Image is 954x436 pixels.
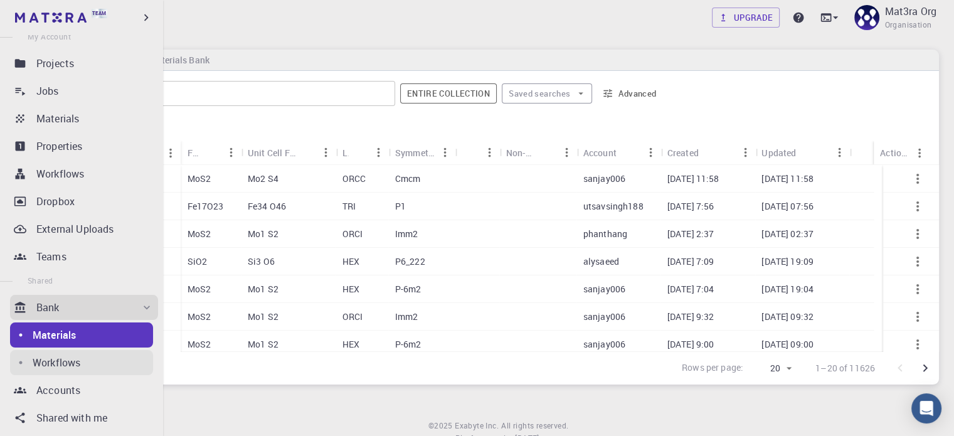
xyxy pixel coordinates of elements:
[36,221,114,237] p: External Uploads
[36,83,59,98] p: Jobs
[248,283,278,295] p: Mo1 S2
[761,173,814,185] p: [DATE] 11:58
[187,338,211,351] p: MoS2
[583,200,644,213] p: utsavsingh188
[661,141,756,165] div: Created
[667,200,714,213] p: [DATE] 7:56
[36,249,66,264] p: Teams
[537,142,557,162] button: Sort
[506,141,537,165] div: Non-periodic
[187,255,207,268] p: SiO2
[577,141,661,165] div: Account
[187,311,211,323] p: MoS2
[909,143,930,163] button: Menu
[342,141,349,165] div: Lattice
[761,200,814,213] p: [DATE] 07:56
[395,338,421,351] p: P-6m2
[455,420,499,430] span: Exabyte Inc.
[36,139,83,154] p: Properties
[10,161,158,186] a: Workflows
[10,51,158,76] a: Projects
[761,141,796,165] div: Updated
[400,83,497,104] button: Entire collection
[248,228,278,240] p: Mo1 S2
[854,5,879,30] img: Mat3ra Org
[830,142,850,162] button: Menu
[583,283,625,295] p: sanjay006
[435,142,455,162] button: Menu
[699,142,719,162] button: Sort
[248,311,278,323] p: Mo1 S2
[583,173,625,185] p: sanjay006
[455,141,500,165] div: Tags
[667,338,714,351] p: [DATE] 9:00
[342,173,366,185] p: ORCC
[187,283,211,295] p: MoS2
[395,255,425,268] p: P6_222
[641,142,661,162] button: Menu
[241,141,336,165] div: Unit Cell Formula
[181,141,241,165] div: Formula
[712,8,780,28] button: Upgrade
[369,142,389,162] button: Menu
[911,393,941,423] div: Open Intercom Messenger
[761,228,814,240] p: [DATE] 02:37
[161,143,181,163] button: Menu
[10,295,158,320] div: Bank
[395,173,421,185] p: Cmcm
[10,134,158,159] a: Properties
[36,194,75,209] p: Dropbox
[502,83,592,104] button: Saved searches
[667,255,714,268] p: [DATE] 7:09
[400,83,497,104] span: Filter throughout whole library including sets (folders)
[462,142,482,162] button: Sort
[682,361,743,376] p: Rows per page:
[248,173,278,185] p: Mo2 S4
[144,53,209,67] h6: Materials Bank
[33,327,76,343] p: Materials
[28,275,53,285] span: Shared
[10,106,158,131] a: Materials
[557,142,577,162] button: Menu
[880,141,909,165] div: Actions
[583,338,625,351] p: sanjay006
[428,420,455,432] span: © 2025
[248,338,278,351] p: Mo1 S2
[349,142,369,162] button: Sort
[10,378,158,403] a: Accounts
[667,141,699,165] div: Created
[874,141,930,165] div: Actions
[884,4,936,19] p: Mat3ra Org
[617,142,637,162] button: Sort
[583,141,617,165] div: Account
[667,283,714,295] p: [DATE] 7:04
[33,355,80,370] p: Workflows
[597,83,662,104] button: Advanced
[342,338,359,351] p: HEX
[20,9,88,20] span: Поддержка
[667,173,719,185] p: [DATE] 11:58
[755,141,850,165] div: Updated
[395,228,418,240] p: Imm2
[10,350,153,375] a: Workflows
[10,322,153,348] a: Materials
[10,78,158,104] a: Jobs
[36,166,84,181] p: Workflows
[500,141,577,165] div: Non-periodic
[248,200,286,213] p: Fe34 O46
[395,283,421,295] p: P-6m2
[15,13,87,23] img: logo
[28,31,71,41] span: My Account
[10,244,158,269] a: Teams
[395,200,406,213] p: P1
[735,142,755,162] button: Menu
[36,383,80,398] p: Accounts
[336,141,389,165] div: Lattice
[187,141,201,165] div: Formula
[342,255,359,268] p: HEX
[761,311,814,323] p: [DATE] 09:32
[884,19,931,31] span: Organisation
[815,362,875,375] p: 1–20 of 11626
[389,141,455,165] div: Symmetry
[342,283,359,295] p: HEX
